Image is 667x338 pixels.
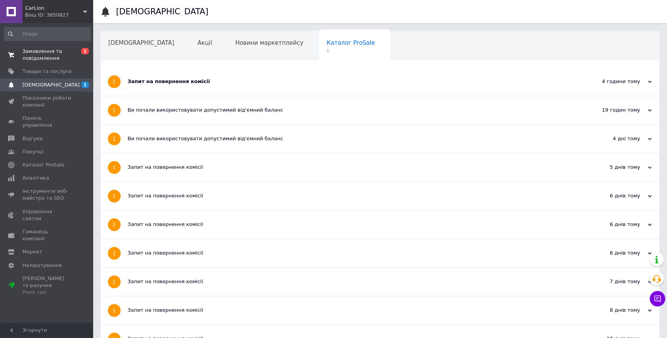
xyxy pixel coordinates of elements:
[22,275,72,296] span: [PERSON_NAME] та рахунки
[235,39,303,46] span: Новини маркетплейсу
[128,107,574,114] div: Ви почали використовувати допустимий від'ємний баланс
[128,307,574,314] div: Запит на повернення комісії
[574,221,652,228] div: 6 днів тому
[128,164,574,171] div: Запит на повернення комісії
[108,39,174,46] span: [DEMOGRAPHIC_DATA]
[22,228,72,242] span: Гаманець компанії
[128,221,574,228] div: Запит на повернення комісії
[22,289,72,296] div: Prom топ
[22,188,72,202] span: Інструменти веб-майстра та SEO
[128,192,574,199] div: Запит на повернення комісії
[22,48,72,62] span: Замовлення та повідомлення
[25,5,83,12] span: CarLion
[574,307,652,314] div: 8 днів тому
[22,68,72,75] span: Товари та послуги
[574,250,652,256] div: 6 днів тому
[22,135,43,142] span: Відгуки
[574,107,652,114] div: 19 годин тому
[4,27,91,41] input: Пошук
[25,12,93,19] div: Ваш ID: 3850827
[650,291,665,306] button: Чат з покупцем
[81,82,89,88] span: 1
[128,278,574,285] div: Запит на повернення комісії
[198,39,212,46] span: Акції
[574,192,652,199] div: 6 днів тому
[574,78,652,85] div: 4 години тому
[574,164,652,171] div: 5 днів тому
[116,7,208,16] h1: [DEMOGRAPHIC_DATA]
[22,175,49,182] span: Аналітика
[574,135,652,142] div: 4 дні тому
[326,39,375,46] span: Каталог ProSale
[128,135,574,142] div: Ви почали використовувати допустимий від'ємний баланс
[574,278,652,285] div: 7 днів тому
[81,48,89,54] span: 1
[22,262,62,269] span: Налаштування
[22,208,72,222] span: Управління сайтом
[22,161,64,168] span: Каталог ProSale
[128,78,574,85] div: Запит на повернення комісії
[22,115,72,129] span: Панель управління
[22,148,43,155] span: Покупці
[128,250,574,256] div: Запит на повернення комісії
[22,82,80,88] span: [DEMOGRAPHIC_DATA]
[22,248,42,255] span: Маркет
[22,95,72,109] span: Показники роботи компанії
[326,48,375,54] span: 1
